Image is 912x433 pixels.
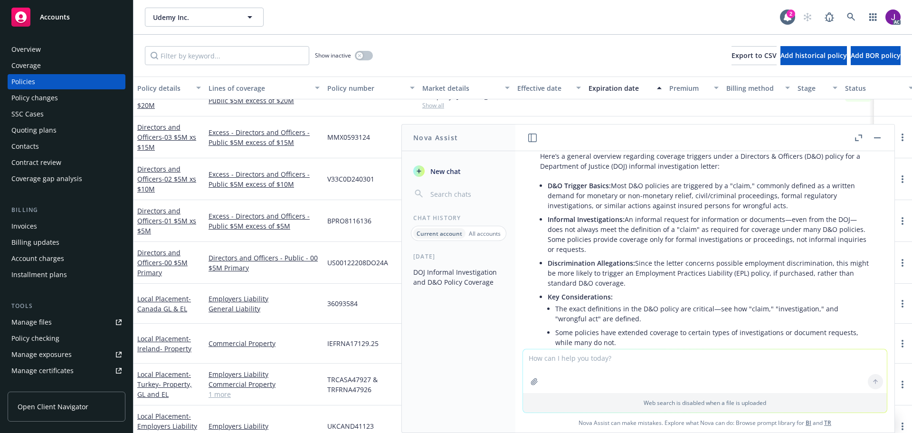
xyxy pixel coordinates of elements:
[11,379,59,395] div: Manage claims
[731,51,777,60] span: Export to CSV
[137,334,191,353] a: Local Placement
[11,42,41,57] div: Overview
[897,257,908,269] a: more
[824,419,831,427] a: TR
[413,133,458,143] h1: Nova Assist
[8,301,125,311] div: Tools
[885,10,901,25] img: photo
[145,46,309,65] input: Filter by keyword...
[402,214,515,222] div: Chat History
[8,90,125,106] a: Policy changes
[327,375,415,395] span: TRCASA47927 & TRFRNA47926
[548,212,870,256] li: An informal request for information or documents—even from the DOJ—does not always meet the defin...
[11,155,61,170] div: Contract review
[548,215,625,224] span: Informal Investigations:
[8,58,125,73] a: Coverage
[548,179,870,212] li: Most D&O policies are triggered by a "claim," commonly defined as a written demand for monetary o...
[851,46,901,65] button: Add BOR policy
[517,83,570,93] div: Effective date
[11,219,37,234] div: Invoices
[137,133,196,152] span: - 03 $5M xs $15M
[897,215,908,227] a: more
[726,83,779,93] div: Billing method
[548,259,635,268] span: Discrimination Allegations:
[137,174,196,193] span: - 02 $5M xs $10M
[794,77,841,99] button: Stage
[8,74,125,89] a: Policies
[585,77,665,99] button: Expiration date
[820,8,839,27] a: Report a Bug
[137,370,192,399] a: Local Placement
[897,298,908,309] a: more
[8,205,125,215] div: Billing
[8,267,125,282] a: Installment plans
[8,42,125,57] a: Overview
[327,83,404,93] div: Policy number
[806,419,811,427] a: BI
[11,315,52,330] div: Manage files
[851,51,901,60] span: Add BOR policy
[731,46,777,65] button: Export to CSV
[402,252,515,260] div: [DATE]
[327,298,358,308] span: 36093584
[137,370,192,399] span: - Turkey- Property, GL and EL
[209,304,320,314] a: General Liability
[40,13,70,21] span: Accounts
[137,258,188,277] span: - 00 $5M Primary
[548,292,613,301] span: Key Considerations:
[8,251,125,266] a: Account charges
[669,83,708,93] div: Premium
[897,379,908,390] a: more
[137,206,196,235] a: Directors and Officers
[8,4,125,30] a: Accounts
[137,123,196,152] a: Directors and Officers
[417,230,462,238] p: Current account
[665,77,722,99] button: Premium
[11,347,72,362] div: Manage exposures
[519,413,891,433] span: Nova Assist can make mistakes. Explore what Nova can do: Browse prompt library for and
[137,294,191,313] span: - Canada GL & EL
[315,51,351,59] span: Show inactive
[428,187,504,201] input: Search chats
[11,235,59,250] div: Billing updates
[327,258,388,268] span: US00122208DO24A
[323,77,418,99] button: Policy number
[209,253,320,273] a: Directors and Officers - Public - 00 $5M Primary
[513,77,585,99] button: Effective date
[209,369,320,379] a: Employers Liability
[137,216,196,235] span: - 01 $5M xs $5M
[327,421,374,431] span: UKCAND41123
[8,106,125,122] a: SSC Cases
[589,83,651,93] div: Expiration date
[8,171,125,186] a: Coverage gap analysis
[11,123,57,138] div: Quoting plans
[137,83,190,93] div: Policy details
[409,163,508,180] button: New chat
[8,363,125,378] a: Manage certificates
[422,101,510,109] span: Show all
[11,90,58,106] div: Policy changes
[153,12,235,22] span: Udemy Inc.
[548,181,611,190] span: D&O Trigger Basics:
[8,347,125,362] a: Manage exposures
[422,123,510,143] div: Atlantic Specialty Insurance Company, Intact Insurance, CRC Group
[555,326,870,349] li: Some policies have extended coverage to certain types of investigations or document requests, whi...
[11,363,74,378] div: Manage certificates
[897,421,908,432] a: more
[8,315,125,330] a: Manage files
[555,302,870,326] li: The exact definitions in the D&O policy are critical—see how "claim," "investigation," and "wrong...
[897,173,908,185] a: more
[327,132,370,142] span: MMX0593124
[145,8,264,27] button: Udemy Inc.
[11,74,35,89] div: Policies
[209,211,320,231] a: Excess - Directors and Officers - Public $5M excess of $5M
[897,338,908,349] a: more
[864,8,883,27] a: Switch app
[137,248,188,277] a: Directors and Officers
[409,264,508,290] button: DOJ Informal Investigation and D&O Policy Coverage
[133,77,205,99] button: Policy details
[897,132,908,143] a: more
[209,127,320,147] a: Excess - Directors and Officers - Public $5M excess of $15M
[540,151,870,171] p: Here’s a general overview regarding coverage triggers under a Directors & Officers (D&O) policy f...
